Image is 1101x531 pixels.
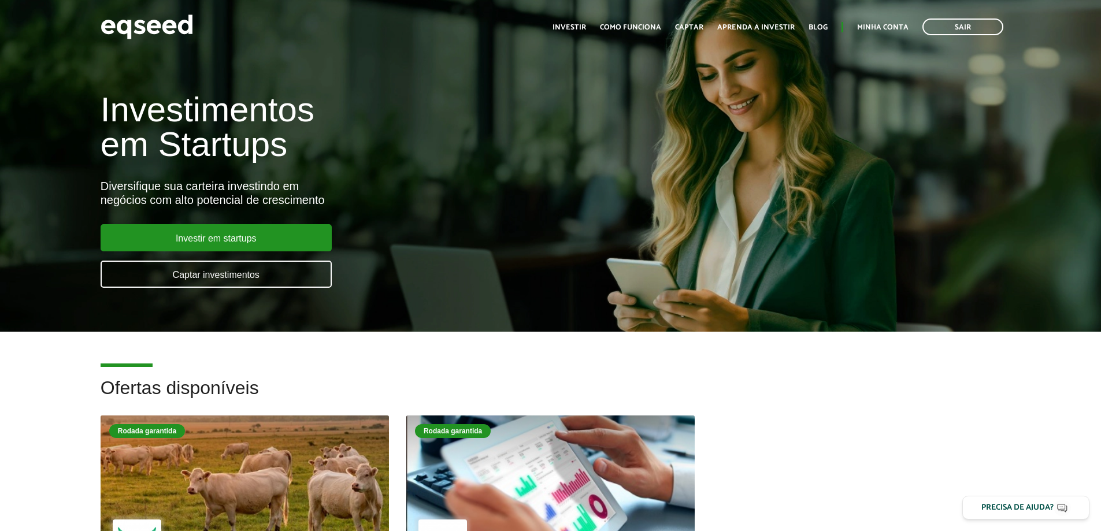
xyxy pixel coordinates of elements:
[101,261,332,288] a: Captar investimentos
[809,24,828,31] a: Blog
[857,24,909,31] a: Minha conta
[101,92,634,162] h1: Investimentos em Startups
[553,24,586,31] a: Investir
[675,24,703,31] a: Captar
[101,224,332,251] a: Investir em startups
[600,24,661,31] a: Como funciona
[922,18,1003,35] a: Sair
[101,179,634,207] div: Diversifique sua carteira investindo em negócios com alto potencial de crescimento
[717,24,795,31] a: Aprenda a investir
[101,378,1001,415] h2: Ofertas disponíveis
[109,424,185,438] div: Rodada garantida
[415,424,491,438] div: Rodada garantida
[101,12,193,42] img: EqSeed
